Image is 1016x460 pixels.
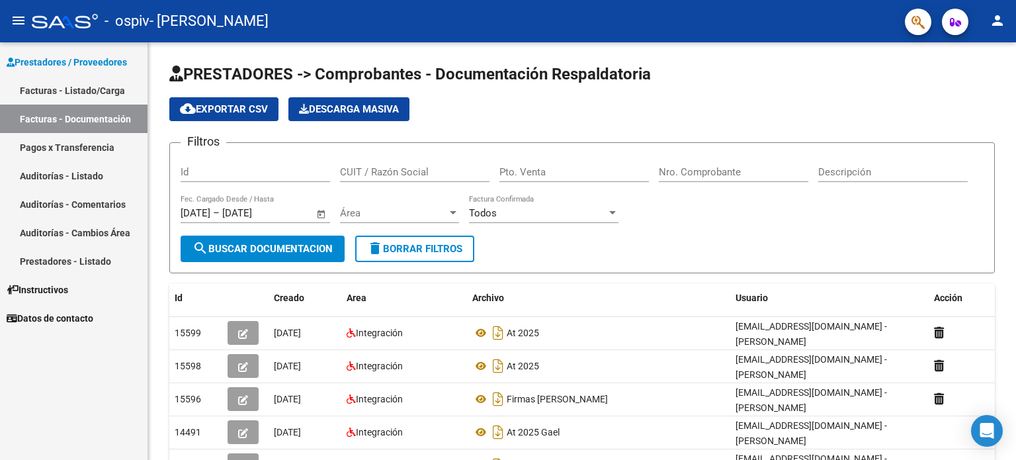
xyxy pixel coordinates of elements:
span: - [PERSON_NAME] [149,7,269,36]
i: Descargar documento [489,355,507,377]
span: Usuario [736,293,768,303]
i: Descargar documento [489,322,507,344]
span: [EMAIL_ADDRESS][DOMAIN_NAME] - [PERSON_NAME] [736,420,887,446]
span: Integración [356,427,403,437]
datatable-header-cell: Creado [269,284,341,312]
button: Buscar Documentacion [181,236,345,262]
span: Exportar CSV [180,103,268,115]
button: Descarga Masiva [288,97,409,121]
span: Prestadores / Proveedores [7,55,127,69]
span: [EMAIL_ADDRESS][DOMAIN_NAME] - [PERSON_NAME] [736,321,887,347]
span: Descarga Masiva [299,103,399,115]
mat-icon: cloud_download [180,101,196,116]
input: Start date [181,207,210,219]
span: [DATE] [274,328,301,338]
span: [EMAIL_ADDRESS][DOMAIN_NAME] - [PERSON_NAME] [736,387,887,413]
span: Firmas [PERSON_NAME] [507,394,608,404]
i: Descargar documento [489,389,507,410]
span: – [213,207,220,219]
datatable-header-cell: Id [169,284,222,312]
app-download-masive: Descarga masiva de comprobantes (adjuntos) [288,97,409,121]
mat-icon: delete [367,240,383,256]
span: Integración [356,394,403,404]
span: Integración [356,361,403,371]
span: At 2025 Gael [507,427,560,437]
span: [EMAIL_ADDRESS][DOMAIN_NAME] - [PERSON_NAME] [736,354,887,380]
span: [DATE] [274,394,301,404]
span: PRESTADORES -> Comprobantes - Documentación Respaldatoria [169,65,651,83]
span: Todos [469,207,497,219]
span: [DATE] [274,427,301,437]
datatable-header-cell: Area [341,284,467,312]
span: - ospiv [105,7,149,36]
span: Buscar Documentacion [192,243,333,255]
span: At 2025 [507,328,539,338]
h3: Filtros [181,132,226,151]
span: Id [175,293,183,303]
i: Descargar documento [489,422,507,443]
span: 15599 [175,328,201,338]
span: Integración [356,328,403,338]
span: [DATE] [274,361,301,371]
mat-icon: menu [11,13,26,28]
datatable-header-cell: Acción [929,284,995,312]
div: Open Intercom Messenger [971,415,1003,447]
datatable-header-cell: Archivo [467,284,730,312]
span: Creado [274,293,304,303]
span: 15598 [175,361,201,371]
mat-icon: search [192,240,208,256]
button: Open calendar [314,207,329,222]
span: 15596 [175,394,201,404]
input: End date [222,207,286,219]
mat-icon: person [990,13,1005,28]
span: Archivo [472,293,504,303]
span: At 2025 [507,361,539,371]
datatable-header-cell: Usuario [730,284,929,312]
span: Área [340,207,447,219]
span: Instructivos [7,283,68,297]
span: 14491 [175,427,201,437]
button: Borrar Filtros [355,236,474,262]
span: Borrar Filtros [367,243,462,255]
span: Area [347,293,366,303]
span: Datos de contacto [7,311,93,326]
button: Exportar CSV [169,97,278,121]
span: Acción [934,293,962,303]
